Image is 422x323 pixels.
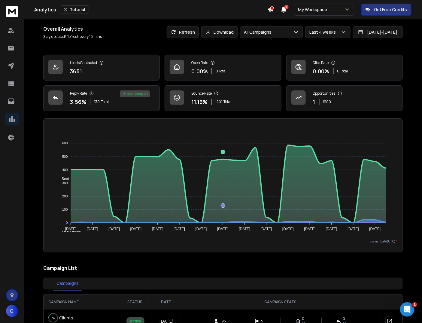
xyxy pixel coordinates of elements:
[70,60,97,65] p: Leads Contacted
[70,98,86,106] p: 3.56 %
[10,180,75,186] div: Yes, they will be ready in a few.
[62,194,68,198] tspan: 200
[38,197,43,202] button: Start recording
[302,316,305,321] span: 0
[304,227,316,231] tspan: [DATE]
[9,197,14,202] button: Upload attachment
[34,5,268,14] div: Analytics
[5,78,53,91] div: Yes, that’s correct.Add reaction
[53,277,82,291] button: Campaigns
[191,98,208,106] p: 11.16 %
[309,29,338,35] p: Last 4 weeks
[191,91,212,96] p: Bounce Rate
[6,305,18,317] button: G
[29,3,38,8] h1: Box
[282,227,294,231] tspan: [DATE]
[62,155,68,158] tspan: 500
[62,208,68,212] tspan: 100
[179,29,195,35] p: Refresh
[181,295,381,309] th: CAMPAIGN STATS
[5,31,115,49] div: Raj says…
[174,227,185,231] tspan: [DATE]
[412,302,417,307] span: 1
[62,181,68,185] tspan: 300
[244,29,274,35] p: All Campaigns
[152,227,163,231] tspan: [DATE]
[90,100,111,106] div: perfect ty
[105,2,116,13] div: Close
[167,26,199,38] button: Refresh
[130,227,142,231] tspan: [DATE]
[94,2,105,14] button: Home
[152,295,181,309] th: DATE
[17,3,27,13] img: Profile image for Box
[10,34,25,40] div: Correct
[313,98,315,106] p: 1
[5,110,115,129] div: GTLaser says…
[165,55,281,81] a: Open Rate0.00%0 Total
[26,113,111,125] div: will the email accounts be working soon?
[85,96,115,109] div: perfect ty
[196,227,207,231] tspan: [DATE]
[361,4,411,16] button: Get Free Credits
[313,91,335,96] p: Opportunities
[22,110,115,129] div: will the email accounts be working soon?
[43,85,160,111] a: Reply Rate3.56%130Total1% positive replies
[374,7,407,13] p: Get Free Credits
[400,302,414,317] iframe: Intercom live chat
[108,227,120,231] tspan: [DATE]
[239,227,250,231] tspan: [DATE]
[284,5,289,9] span: 4
[94,99,100,104] span: 130
[191,60,208,65] p: Open Rate
[369,227,381,231] tspan: [DATE]
[57,230,81,234] span: Total Opens
[19,197,24,202] button: Emoji picker
[70,67,82,75] p: 3651
[87,227,98,231] tspan: [DATE]
[298,7,329,13] p: My Workspace
[22,48,115,73] div: perfect so I can just change the not interested or interested status back to lead to resume the s...
[5,78,115,96] div: Raj says…
[217,227,229,231] tspan: [DATE]
[66,221,68,225] tspan: 0
[52,315,55,321] p: 7 %
[60,5,89,14] button: Tutorial
[118,295,152,309] th: STATUS
[48,239,398,244] p: x-axis : Date(UTC)
[10,82,49,88] div: Yes, that’s correct.
[5,130,115,176] div: GTLaser says…
[313,60,329,65] p: Click Rate
[29,8,75,14] p: The team can also help
[5,184,115,194] textarea: Message…
[5,48,115,78] div: GTLaser says…
[353,26,403,38] button: [DATE]-[DATE]
[337,69,348,74] p: 0 Total
[44,295,118,309] th: CAMPAIGN NAME
[214,29,234,35] p: Download
[215,99,222,104] span: 1201
[191,67,208,75] p: 0.00 %
[62,142,68,145] tspan: 600
[348,227,359,231] tspan: [DATE]
[101,99,109,104] span: Total
[4,2,15,14] button: go back
[62,168,68,172] tspan: 400
[286,85,403,111] a: Opportunities1$100
[43,34,103,39] p: Stay updated! Refresh every 10 mins.
[26,52,111,70] div: perfect so I can just change the not interested or interested status back to lead to resume the s...
[5,176,80,189] div: Yes, they will be ready in a few.Add reaction
[5,96,115,110] div: GTLaser says…
[313,67,329,75] p: 0.00 %
[43,55,160,81] a: Leads Contacted3651
[65,227,77,231] tspan: [DATE]
[5,176,115,200] div: Raj says…
[323,99,331,104] p: $ 100
[343,316,345,321] span: 0
[216,69,226,74] p: 0 Total
[5,31,30,44] div: CorrectRemove reaction
[24,37,32,44] button: Remove reaction
[29,197,33,202] button: Gif picker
